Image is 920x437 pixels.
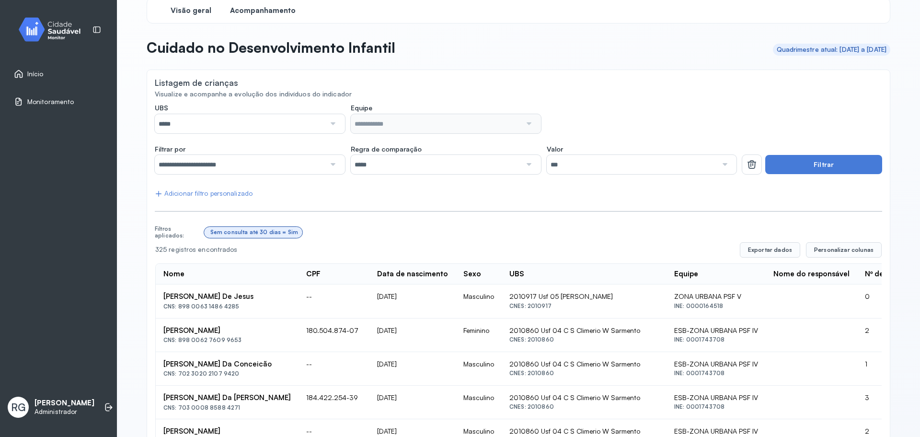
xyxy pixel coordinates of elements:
[163,370,291,377] div: CNS: 702 3020 2107 9420
[155,189,253,198] div: Adicionar filtro personalizado
[509,270,524,279] div: UBS
[509,403,659,410] div: CNES: 2010860
[27,70,44,78] span: Início
[814,246,874,254] span: Personalizar colunas
[34,408,94,416] p: Administrador
[765,155,882,174] button: Filtrar
[509,360,659,368] div: 2010860 Usf 04 C S Climerio W Sarmento
[155,104,168,112] span: UBS
[777,46,887,54] div: Quadrimestre atual: [DATE] a [DATE]
[509,370,659,377] div: CNES: 2010860
[456,319,502,352] td: Feminino
[509,336,659,343] div: CNES: 2010860
[163,393,291,402] div: [PERSON_NAME] Da [PERSON_NAME]
[369,319,456,352] td: [DATE]
[299,386,369,419] td: 184.422.254-39
[456,284,502,318] td: Masculino
[509,303,659,309] div: CNES: 2010917
[674,393,758,402] div: ESB-ZONA URBANA PSF IV
[351,145,422,154] span: Regra de comparação
[674,292,758,301] div: ZONA URBANA PSF V
[674,336,758,343] div: INE: 0001743708
[163,326,291,335] div: [PERSON_NAME]
[155,225,200,239] div: Filtros aplicados:
[674,326,758,335] div: ESB-ZONA URBANA PSF IV
[14,69,103,79] a: Início
[306,270,321,279] div: CPF
[163,404,291,411] div: CNS: 703 0008 8588 4271
[377,270,448,279] div: Data de nascimento
[369,352,456,386] td: [DATE]
[509,326,659,335] div: 2010860 Usf 04 C S Climerio W Sarmento
[147,39,395,56] p: Cuidado no Desenvolvimento Infantil
[674,403,758,410] div: INE: 0001743708
[509,393,659,402] div: 2010860 Usf 04 C S Climerio W Sarmento
[674,427,758,436] div: ESB-ZONA URBANA PSF IV
[740,242,800,258] button: Exportar dados
[773,270,850,279] div: Nome do responsável
[155,90,882,98] div: Visualize e acompanhe a evolução dos indivíduos do indicador
[351,104,372,112] span: Equipe
[369,284,456,318] td: [DATE]
[674,303,758,309] div: INE: 0000164518
[155,145,185,154] span: Filtrar por
[171,6,211,15] span: Visão geral
[299,319,369,352] td: 180.504.874-07
[163,270,184,279] div: Nome
[674,370,758,377] div: INE: 0001743708
[163,427,291,436] div: [PERSON_NAME]
[509,292,659,301] div: 2010917 Usf 05 [PERSON_NAME]
[299,284,369,318] td: --
[806,242,882,258] button: Personalizar colunas
[299,352,369,386] td: --
[369,386,456,419] td: [DATE]
[155,246,732,254] div: 325 registros encontrados
[155,78,238,88] div: Listagem de crianças
[674,360,758,368] div: ESB-ZONA URBANA PSF IV
[463,270,481,279] div: Sexo
[456,352,502,386] td: Masculino
[163,337,291,343] div: CNS: 898 0062 7609 9653
[11,401,25,413] span: RG
[210,229,299,236] div: Sem consulta até 30 dias = Sim
[163,303,291,310] div: CNS: 898 0063 1486 4285
[509,427,659,436] div: 2010860 Usf 04 C S Climerio W Sarmento
[674,270,698,279] div: Equipe
[163,292,291,301] div: [PERSON_NAME] De Jesus
[230,6,296,15] span: Acompanhamento
[547,145,563,154] span: Valor
[27,98,74,106] span: Monitoramento
[163,360,291,369] div: [PERSON_NAME] Da Conceicão
[34,399,94,408] p: [PERSON_NAME]
[456,386,502,419] td: Masculino
[14,97,103,106] a: Monitoramento
[10,15,96,44] img: monitor.svg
